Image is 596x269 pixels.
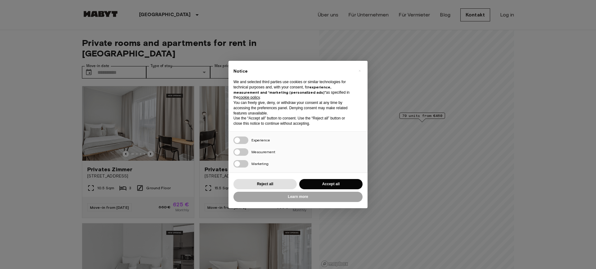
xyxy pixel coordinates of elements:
span: Experience [251,138,270,142]
p: You can freely give, deny, or withdraw your consent at any time by accessing the preferences pane... [233,100,353,116]
button: Accept all [299,179,363,189]
span: × [359,67,361,74]
a: cookie policy [239,95,260,100]
p: Use the “Accept all” button to consent. Use the “Reject all” button or close this notice to conti... [233,116,353,126]
span: Measurement [251,150,275,154]
button: Reject all [233,179,297,189]
span: Marketing [251,161,269,166]
h2: Notice [233,68,353,74]
p: We and selected third parties use cookies or similar technologies for technical purposes and, wit... [233,79,353,100]
button: Close this notice [354,66,364,76]
strong: experience, measurement and “marketing (personalized ads)” [233,85,331,95]
button: Learn more [233,192,363,202]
